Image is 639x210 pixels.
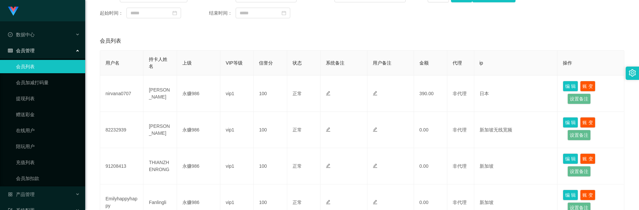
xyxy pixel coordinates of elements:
[414,148,447,184] td: 0.00
[177,112,220,148] td: 永赚986
[143,76,177,112] td: [PERSON_NAME]
[16,172,80,185] a: 会员加扣款
[8,48,35,53] span: 会员管理
[16,92,80,105] a: 提现列表
[143,112,177,148] td: [PERSON_NAME]
[254,76,287,112] td: 100
[8,48,13,53] i: 图标: table
[373,91,377,96] i: 图标: edit
[563,117,578,128] button: 编 辑
[177,76,220,112] td: 永赚986
[293,127,302,132] span: 正常
[220,148,254,184] td: vip1
[580,117,595,128] button: 账 变
[8,192,13,197] i: 图标: appstore-o
[16,60,80,73] a: 会员列表
[106,60,119,66] span: 用户名
[282,11,286,15] i: 图标: calendar
[100,76,143,112] td: nirvana0707
[100,112,143,148] td: 82232939
[567,166,591,177] button: 设置备注
[629,69,636,77] i: 图标: setting
[580,190,595,200] button: 账 变
[453,60,462,66] span: 代理
[326,127,330,132] i: 图标: edit
[8,7,19,16] img: logo.9652507e.png
[8,32,35,37] span: 数据中心
[100,10,126,17] span: 起始时间：
[563,153,578,164] button: 编 辑
[182,60,192,66] span: 上级
[293,91,302,96] span: 正常
[373,60,391,66] span: 用户备注
[254,148,287,184] td: 100
[254,112,287,148] td: 100
[373,127,377,132] i: 图标: edit
[453,200,467,205] span: 非代理
[326,200,330,204] i: 图标: edit
[567,94,591,104] button: 设置备注
[414,76,447,112] td: 390.00
[226,60,243,66] span: VIP等级
[480,60,483,66] span: ip
[474,112,558,148] td: 新加坡无线宽频
[373,200,377,204] i: 图标: edit
[326,163,330,168] i: 图标: edit
[293,60,302,66] span: 状态
[16,156,80,169] a: 充值列表
[567,130,591,140] button: 设置备注
[143,148,177,184] td: THIANZHENRONG
[474,76,558,112] td: 日本
[293,163,302,169] span: 正常
[419,60,429,66] span: 金额
[220,76,254,112] td: vip1
[414,112,447,148] td: 0.00
[326,60,344,66] span: 系统备注
[177,148,220,184] td: 永赚986
[209,10,236,17] span: 结束时间：
[100,148,143,184] td: 91208413
[373,163,377,168] i: 图标: edit
[16,140,80,153] a: 陪玩用户
[474,148,558,184] td: 新加坡
[563,60,572,66] span: 操作
[563,190,578,200] button: 编 辑
[580,81,595,92] button: 账 变
[453,163,467,169] span: 非代理
[453,127,467,132] span: 非代理
[16,108,80,121] a: 赠送彩金
[16,76,80,89] a: 会员加减打码量
[8,192,35,197] span: 产品管理
[563,81,578,92] button: 编 辑
[453,91,467,96] span: 非代理
[16,124,80,137] a: 在线用户
[8,32,13,37] i: 图标: check-circle-o
[326,91,330,96] i: 图标: edit
[580,153,595,164] button: 账 变
[149,57,167,69] span: 持卡人姓名
[172,11,177,15] i: 图标: calendar
[100,37,121,45] span: 会员列表
[293,200,302,205] span: 正常
[220,112,254,148] td: vip1
[259,60,273,66] span: 信誉分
